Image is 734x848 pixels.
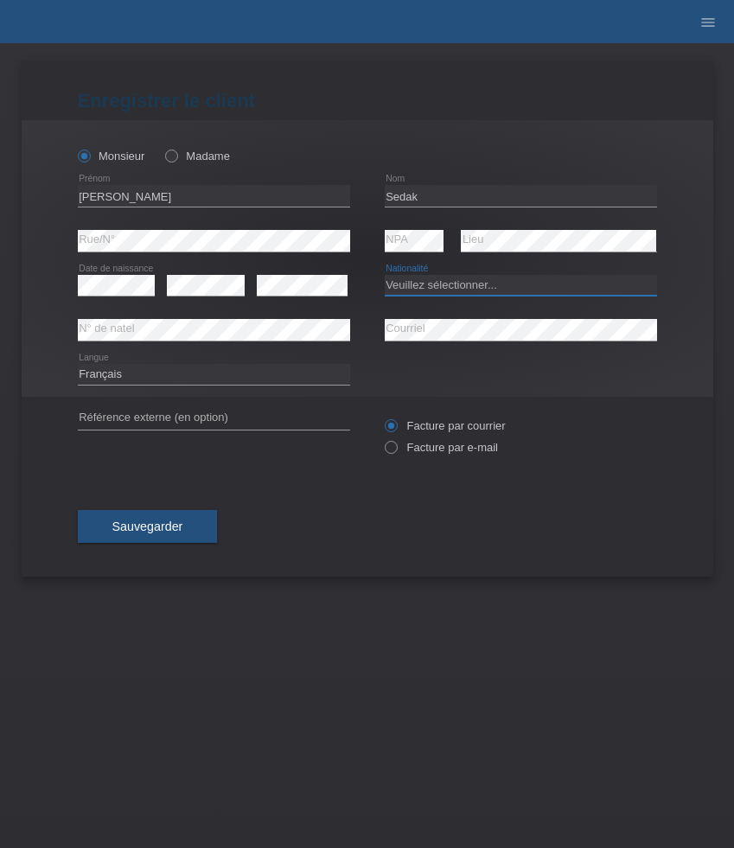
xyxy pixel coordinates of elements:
[78,150,145,163] label: Monsieur
[385,441,498,454] label: Facture par e-mail
[385,419,506,432] label: Facture par courrier
[165,150,176,161] input: Madame
[165,150,230,163] label: Madame
[385,419,396,441] input: Facture par courrier
[385,441,396,462] input: Facture par e-mail
[112,520,183,533] span: Sauvegarder
[78,90,657,112] h1: Enregistrer le client
[699,14,717,31] i: menu
[78,510,218,543] button: Sauvegarder
[691,16,725,27] a: menu
[78,150,89,161] input: Monsieur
